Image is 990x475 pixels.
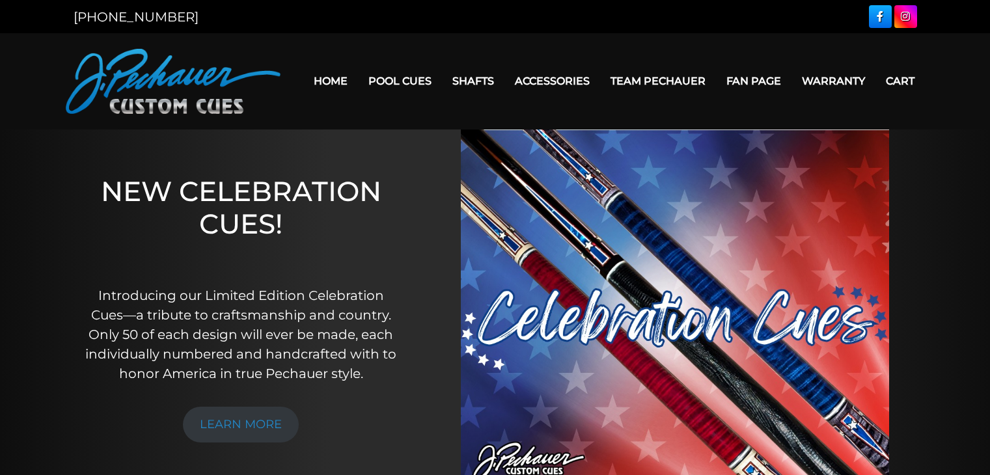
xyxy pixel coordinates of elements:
a: Cart [875,64,925,98]
a: Pool Cues [358,64,442,98]
p: Introducing our Limited Edition Celebration Cues—a tribute to craftsmanship and country. Only 50 ... [81,286,401,383]
a: Warranty [791,64,875,98]
h1: NEW CELEBRATION CUES! [81,175,401,268]
a: [PHONE_NUMBER] [74,9,199,25]
img: Pechauer Custom Cues [66,49,281,114]
a: LEARN MORE [183,407,299,442]
a: Home [303,64,358,98]
a: Accessories [504,64,600,98]
a: Shafts [442,64,504,98]
a: Fan Page [716,64,791,98]
a: Team Pechauer [600,64,716,98]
